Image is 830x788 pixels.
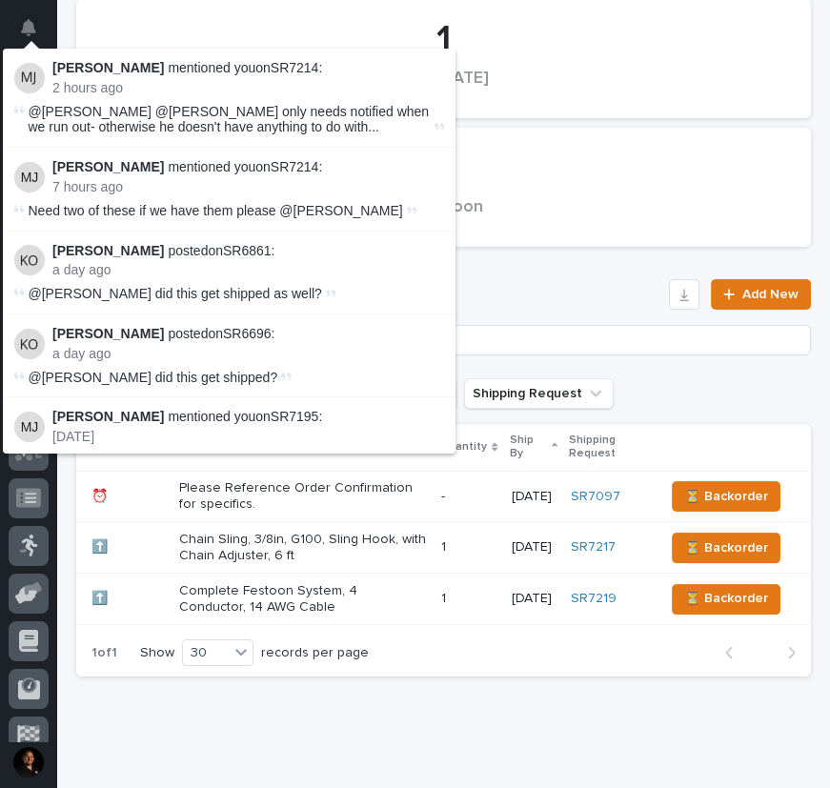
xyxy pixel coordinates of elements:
[223,243,272,258] a: SR6861
[571,591,617,607] a: SR7219
[52,262,444,278] p: a day ago
[52,326,444,342] p: posted on :
[109,17,779,65] div: 1
[672,584,780,615] button: ⏳ Backorder
[512,489,557,505] p: [DATE]
[510,430,548,465] p: Ship By
[29,104,431,136] span: @[PERSON_NAME] @[PERSON_NAME] only needs notified when we run out- otherwise he doesn't have anyt...
[441,587,450,607] p: 1
[91,587,111,607] p: ⬆️
[261,645,369,661] p: records per page
[271,409,319,424] a: SR7195
[684,485,768,508] span: ⏳ Backorder
[24,19,49,50] div: Notifications
[223,326,272,341] a: SR6696
[179,480,426,513] p: Please Reference Order Confirmation for specifics.
[441,485,449,505] p: -
[76,471,811,522] tr: ⏰⏰ Please Reference Order Confirmation for specifics.-- [DATE]SR7097 ⏳ Backorder
[52,60,444,76] p: mentioned you on :
[183,641,229,663] div: 30
[52,346,444,362] p: a day ago
[760,644,811,661] button: Next
[672,481,780,512] button: ⏳ Backorder
[271,60,319,75] a: SR7214
[29,453,286,468] span: One of these @[PERSON_NAME] good sir.
[29,203,403,218] span: Need two of these if we have them please @[PERSON_NAME]
[76,630,132,677] p: 1 of 1
[29,370,278,385] span: @[PERSON_NAME] did this get shipped?
[14,412,45,442] img: Mike Johnson
[52,60,164,75] strong: [PERSON_NAME]
[14,162,45,192] img: Mike Johnson
[179,583,426,616] p: Complete Festoon System, 4 Conductor, 14 AWG Cable
[9,8,49,48] button: Notifications
[9,742,49,782] button: users-avatar
[512,539,557,556] p: [DATE]
[52,326,164,341] strong: [PERSON_NAME]
[52,80,444,96] p: 2 hours ago
[52,409,444,425] p: mentioned you on :
[571,539,616,556] a: SR7217
[29,286,322,301] span: @[PERSON_NAME] did this get shipped as well?
[52,159,164,174] strong: [PERSON_NAME]
[91,485,111,505] p: ⏰
[52,429,444,445] p: [DATE]
[571,489,620,505] a: SR7097
[52,179,444,195] p: 7 hours ago
[76,522,811,574] tr: ⬆️⬆️ Chain Sling, 3/8in, G100, Sling Hook, with Chain Adjuster, 6 ft11 [DATE]SR7217 ⏳ Backorder
[52,243,444,259] p: posted on :
[91,535,111,556] p: ⬆️
[684,536,768,559] span: ⏳ Backorder
[52,159,444,175] p: mentioned you on :
[464,378,614,409] button: Shipping Request
[14,329,45,359] img: Ken Overmyer
[512,591,557,607] p: [DATE]
[684,587,768,610] span: ⏳ Backorder
[14,245,45,275] img: Ken Overmyer
[711,279,811,310] a: Add New
[52,409,164,424] strong: [PERSON_NAME]
[569,430,651,465] p: Shipping Request
[271,159,319,174] a: SR7214
[441,535,450,556] p: 1
[439,436,487,457] p: Quantity
[672,533,780,563] button: ⏳ Backorder
[14,63,45,93] img: Matt Jarvis
[76,574,811,625] tr: ⬆️⬆️ Complete Festoon System, 4 Conductor, 14 AWG Cable11 [DATE]SR7219 ⏳ Backorder
[742,288,799,301] span: Add New
[140,645,174,661] p: Show
[179,532,426,564] p: Chain Sling, 3/8in, G100, Sling Hook, with Chain Adjuster, 6 ft
[52,243,164,258] strong: [PERSON_NAME]
[710,644,760,661] button: Back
